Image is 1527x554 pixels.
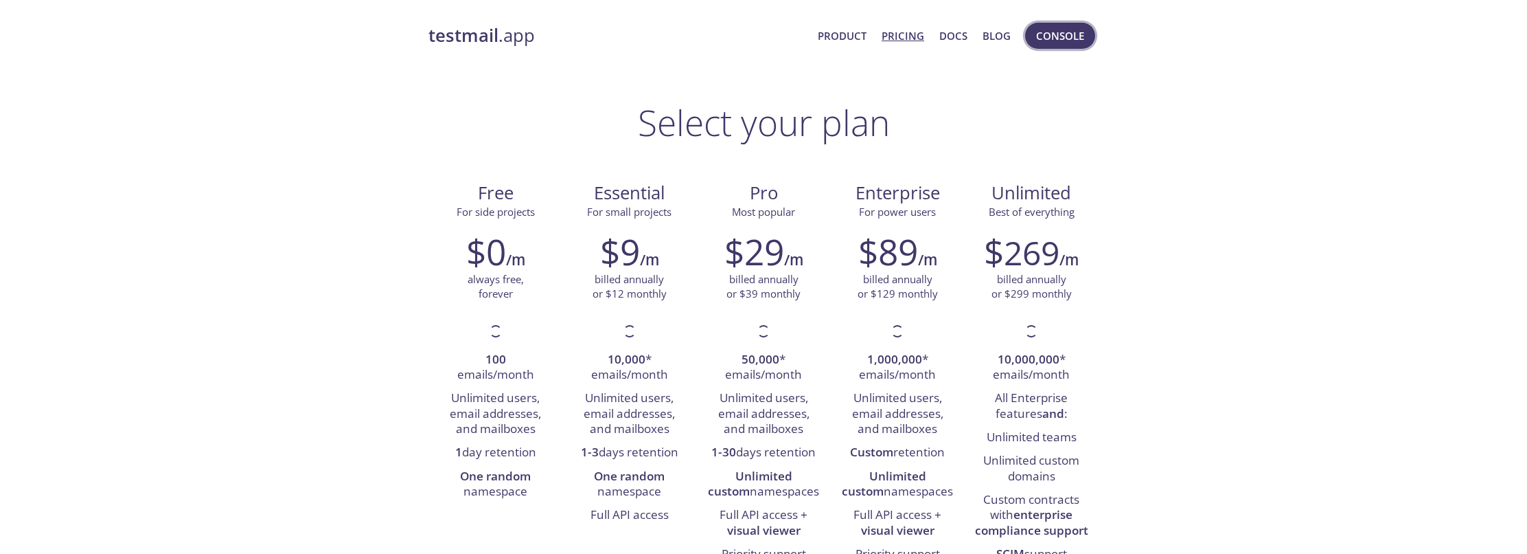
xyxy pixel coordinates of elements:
strong: 10,000 [608,351,645,367]
h2: $0 [466,231,506,272]
a: Pricing [882,27,924,45]
li: namespaces [841,465,954,505]
strong: Unlimited custom [708,468,792,499]
li: Unlimited teams [975,426,1088,450]
p: always free, forever [468,272,524,302]
h2: $ [984,231,1059,272]
strong: 1-3 [581,444,599,460]
span: Essential [573,181,685,205]
li: Unlimited users, email addresses, and mailboxes [707,387,820,441]
span: For small projects [587,205,671,219]
strong: One random [594,468,665,484]
strong: One random [460,468,531,484]
li: retention [841,441,954,465]
h6: /m [784,248,803,272]
a: testmail.app [428,24,807,47]
strong: and [1042,406,1064,421]
span: Free [439,181,551,205]
h2: $9 [600,231,640,272]
strong: Custom [850,444,893,460]
li: Full API access [573,504,686,527]
li: Unlimited custom domains [975,450,1088,489]
strong: 10,000,000 [998,351,1059,367]
span: Best of everything [989,205,1075,219]
button: Console [1025,23,1095,49]
span: For power users [859,205,936,219]
strong: 1-30 [711,444,736,460]
h2: $89 [858,231,918,272]
li: namespaces [707,465,820,505]
strong: visual viewer [727,522,801,538]
li: All Enterprise features : [975,387,1088,426]
li: * emails/month [573,348,686,388]
span: Pro [707,181,819,205]
li: Custom contracts with [975,489,1088,543]
a: Docs [939,27,967,45]
li: days retention [573,441,686,465]
li: * emails/month [707,348,820,388]
span: 269 [1004,230,1059,275]
strong: enterprise compliance support [975,507,1088,538]
li: days retention [707,441,820,465]
strong: 50,000 [742,351,779,367]
li: day retention [439,441,552,465]
strong: testmail [428,23,498,47]
li: namespace [439,465,552,505]
li: Unlimited users, email addresses, and mailboxes [439,387,552,441]
li: Unlimited users, email addresses, and mailboxes [841,387,954,441]
p: billed annually or $299 monthly [991,272,1072,302]
li: namespace [573,465,686,505]
strong: 1 [455,444,462,460]
li: emails/month [439,348,552,388]
h6: /m [506,248,525,272]
span: Most popular [732,205,795,219]
li: * emails/month [975,348,1088,388]
p: billed annually or $12 monthly [593,272,667,302]
p: billed annually or $129 monthly [858,272,938,302]
h6: /m [918,248,937,272]
li: Full API access + [707,504,820,543]
span: Enterprise [842,181,954,205]
h2: $29 [724,231,784,272]
strong: 100 [485,351,506,367]
p: billed annually or $39 monthly [726,272,801,302]
h1: Select your plan [638,102,890,143]
h6: /m [1059,248,1079,272]
li: Unlimited users, email addresses, and mailboxes [573,387,686,441]
a: Blog [983,27,1011,45]
span: Unlimited [991,181,1071,205]
span: For side projects [457,205,535,219]
span: Console [1036,27,1084,45]
strong: visual viewer [861,522,934,538]
strong: 1,000,000 [867,351,922,367]
li: Full API access + [841,504,954,543]
li: * emails/month [841,348,954,388]
strong: Unlimited custom [842,468,926,499]
h6: /m [640,248,659,272]
a: Product [818,27,866,45]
